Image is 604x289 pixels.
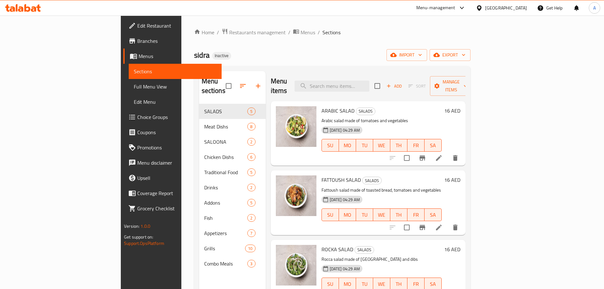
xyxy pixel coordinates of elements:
span: 5 [248,200,255,206]
span: Select all sections [222,79,235,93]
span: Sections [134,68,217,75]
span: Select section first [404,81,430,91]
button: import [386,49,427,61]
input: search [295,81,369,92]
span: Meat Dishs [204,123,248,130]
span: Select to update [400,151,413,165]
span: FR [410,279,422,289]
li: / [318,29,320,36]
button: delete [448,150,463,166]
div: SALADS [356,108,375,115]
div: SALOONA2 [199,134,266,149]
img: ARABIC SALAD [276,106,316,147]
div: Fish [204,214,248,222]
div: Meat Dishs8 [199,119,266,134]
a: Restaurants management [222,28,286,36]
span: 7 [248,230,255,236]
span: SA [427,141,439,150]
span: Version: [124,222,140,230]
a: Menu disclaimer [123,155,222,170]
span: SA [427,279,439,289]
span: 1.0.0 [140,222,150,230]
span: 6 [248,154,255,160]
a: Promotions [123,140,222,155]
span: [DATE] 04:29 AM [327,197,362,203]
button: TH [390,208,407,221]
div: Menu-management [416,4,455,12]
span: FR [410,141,422,150]
span: import [392,51,422,59]
div: SALADS [362,177,382,184]
div: items [247,153,255,161]
span: Get support on: [124,233,153,241]
span: [DATE] 04:29 AM [327,127,362,133]
span: Sort sections [235,78,250,94]
span: WE [376,279,388,289]
span: SALADS [362,177,381,184]
div: items [247,199,255,207]
span: SALADS [204,108,248,115]
span: Edit Restaurant [137,22,217,30]
span: ROCKA SALAD [321,245,353,254]
a: Full Menu View [129,79,222,94]
a: Menus [123,49,222,64]
div: Grills [204,245,245,252]
button: Manage items [430,76,472,96]
div: SALOONA [204,138,248,146]
div: items [247,108,255,115]
span: SU [324,141,336,150]
img: ROCKA SALAD [276,245,316,286]
span: export [435,51,465,59]
span: Select to update [400,221,413,234]
span: SU [324,210,336,220]
span: Sections [322,29,341,36]
button: SU [321,208,339,221]
span: Combo Meals [204,260,248,267]
span: Manage items [435,78,467,94]
div: Combo Meals3 [199,256,266,271]
span: TH [393,279,405,289]
a: Coverage Report [123,186,222,201]
button: MO [339,139,356,152]
span: 2 [248,215,255,221]
a: Edit Restaurant [123,18,222,33]
span: 2 [248,139,255,145]
span: Menus [139,52,217,60]
button: Add section [250,78,266,94]
span: Addons [204,199,248,207]
button: FR [407,208,425,221]
h6: 16 AED [444,245,460,254]
span: 10 [245,246,255,252]
span: ARABIC SALAD [321,106,354,115]
div: Traditional Food [204,168,248,176]
p: Rocca salad made of [GEOGRAPHIC_DATA] and dibs [321,255,442,263]
a: Sections [129,64,222,79]
button: SU [321,139,339,152]
div: items [247,229,255,237]
span: Edit Menu [134,98,217,106]
span: Menus [301,29,315,36]
button: SA [425,139,442,152]
nav: breadcrumb [194,28,471,36]
li: / [288,29,290,36]
span: [DATE] 04:29 AM [327,266,362,272]
button: FR [407,139,425,152]
div: Drinks [204,184,248,191]
span: FATTOUSH SALAD [321,175,361,185]
span: MO [341,210,354,220]
span: Branches [137,37,217,45]
button: Branch-specific-item [415,220,430,235]
button: TH [390,139,407,152]
span: SA [427,210,439,220]
button: export [430,49,471,61]
span: WE [376,141,388,150]
div: items [247,184,255,191]
a: Support.OpsPlatform [124,239,164,247]
span: 2 [248,185,255,191]
span: SU [324,279,336,289]
div: Appetizers7 [199,226,266,241]
span: Select section [371,79,384,93]
div: items [247,123,255,130]
span: Chicken Dishs [204,153,248,161]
